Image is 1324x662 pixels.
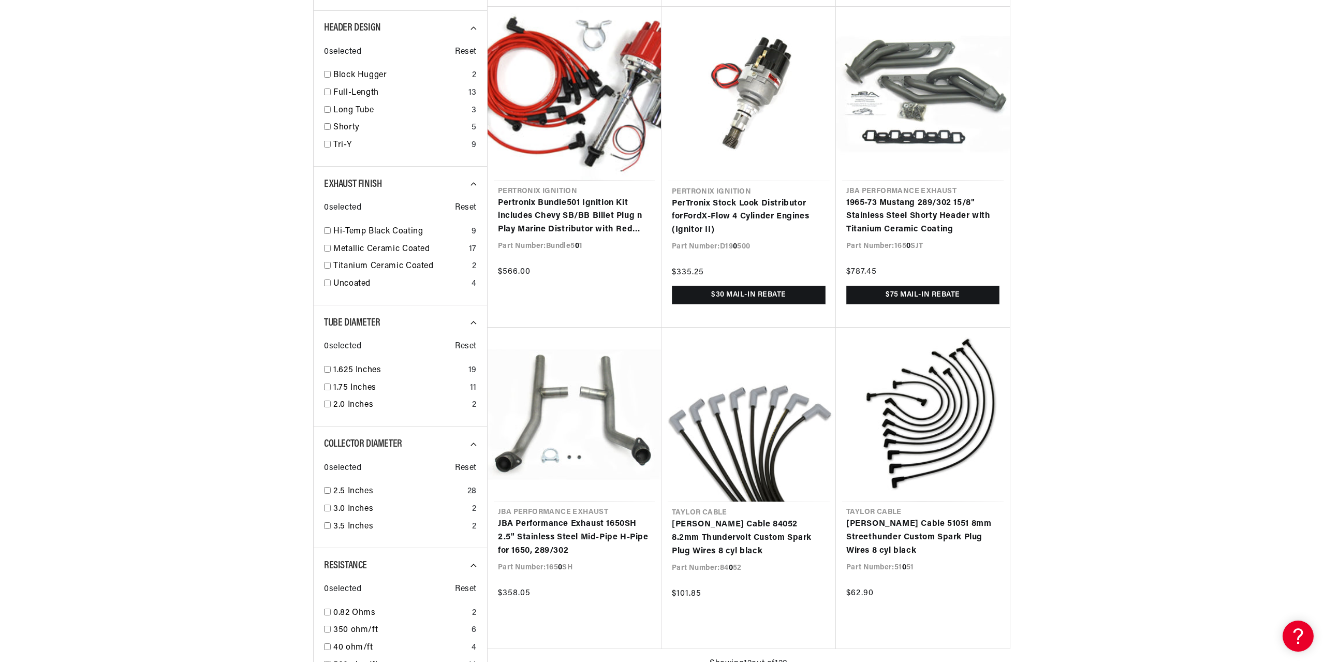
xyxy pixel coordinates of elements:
span: Exhaust Finish [324,179,381,189]
span: Header Design [324,23,381,33]
a: 1.75 Inches [333,381,466,395]
span: 0 selected [324,583,361,596]
div: 5 [472,121,477,135]
div: 2 [472,69,477,82]
span: 0 selected [324,46,361,59]
a: Uncoated [333,277,467,291]
a: PerTronix Stock Look Distributor forFordX-Flow 4 Cylinder Engines (Ignitor II) [672,197,826,237]
span: Reset [455,340,477,354]
a: [PERSON_NAME] Cable 84052 8.2mm Thundervolt Custom Spark Plug Wires 8 cyl black [672,518,826,558]
span: Reset [455,46,477,59]
a: Tri-Y [333,139,467,152]
div: 19 [468,364,477,377]
span: Tube Diameter [324,318,380,328]
a: 40 ohm/ft [333,641,467,655]
div: 9 [472,139,477,152]
span: 0 selected [324,462,361,475]
a: [PERSON_NAME] Cable 51051 8mm Streethunder Custom Spark Plug Wires 8 cyl black [846,518,999,557]
a: 0.82 Ohms [333,607,468,620]
a: JBA Performance Exhaust 1650SH 2.5" Stainless Steel Mid-Pipe H-Pipe for 1650, 289/302 [498,518,651,557]
div: 9 [472,225,477,239]
div: 4 [472,641,477,655]
a: Pertronix Bundle501 Ignition Kit includes Chevy SB/BB Billet Plug n Play Marine Distributor with ... [498,197,651,237]
a: Hi-Temp Black Coating [333,225,467,239]
span: Collector Diameter [324,439,402,449]
a: 1.625 Inches [333,364,464,377]
div: 6 [472,624,477,637]
a: Long Tube [333,104,467,117]
a: Block Hugger [333,69,468,82]
div: 4 [472,277,477,291]
span: 0 selected [324,201,361,215]
div: 2 [472,607,477,620]
div: 2 [472,260,477,273]
div: 11 [470,381,477,395]
div: 2 [472,520,477,534]
a: Titanium Ceramic Coated [333,260,468,273]
a: 2.5 Inches [333,485,463,498]
div: 17 [469,243,477,256]
a: Full-Length [333,86,464,100]
div: 13 [468,86,477,100]
span: Reset [455,583,477,596]
span: Resistance [324,561,367,571]
a: Metallic Ceramic Coated [333,243,465,256]
div: 3 [472,104,477,117]
a: 3.5 Inches [333,520,468,534]
a: 350 ohm/ft [333,624,467,637]
span: 0 selected [324,340,361,354]
a: 2.0 Inches [333,399,468,412]
a: 1965-73 Mustang 289/302 15/8" Stainless Steel Shorty Header with Titanium Ceramic Coating [846,197,999,237]
div: 2 [472,503,477,516]
div: 2 [472,399,477,412]
span: Reset [455,462,477,475]
div: 28 [467,485,477,498]
a: 3.0 Inches [333,503,468,516]
a: Shorty [333,121,467,135]
span: Reset [455,201,477,215]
